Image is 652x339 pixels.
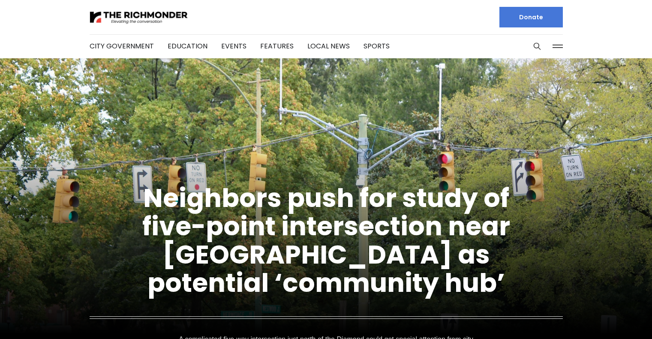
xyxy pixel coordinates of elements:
a: City Government [90,41,154,51]
a: Neighbors push for study of five-point intersection near [GEOGRAPHIC_DATA] as potential ‘communit... [142,180,510,301]
button: Search this site [531,40,544,53]
a: Events [221,41,246,51]
a: Education [168,41,207,51]
a: Features [260,41,294,51]
a: Donate [499,7,563,27]
a: Local News [307,41,350,51]
iframe: portal-trigger [580,297,652,339]
img: The Richmonder [90,10,188,25]
a: Sports [364,41,390,51]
